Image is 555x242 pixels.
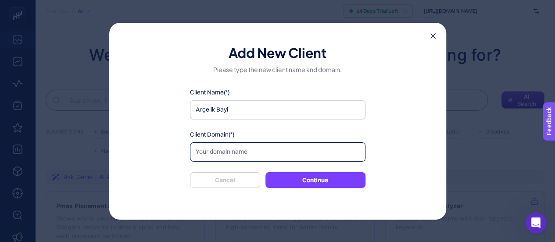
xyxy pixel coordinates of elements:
[525,212,546,233] iframe: Intercom live chat
[190,142,365,162] input: Your domain name
[190,130,365,139] label: Client Domain(*)
[190,88,365,97] label: Client Name(*)
[5,3,33,10] span: Feedback
[137,44,418,60] h1: Add New Client
[190,100,365,119] input: Your client name
[265,172,365,188] button: Continue
[190,172,260,188] button: Cancel
[137,65,418,74] p: Please type the new client name and domain.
